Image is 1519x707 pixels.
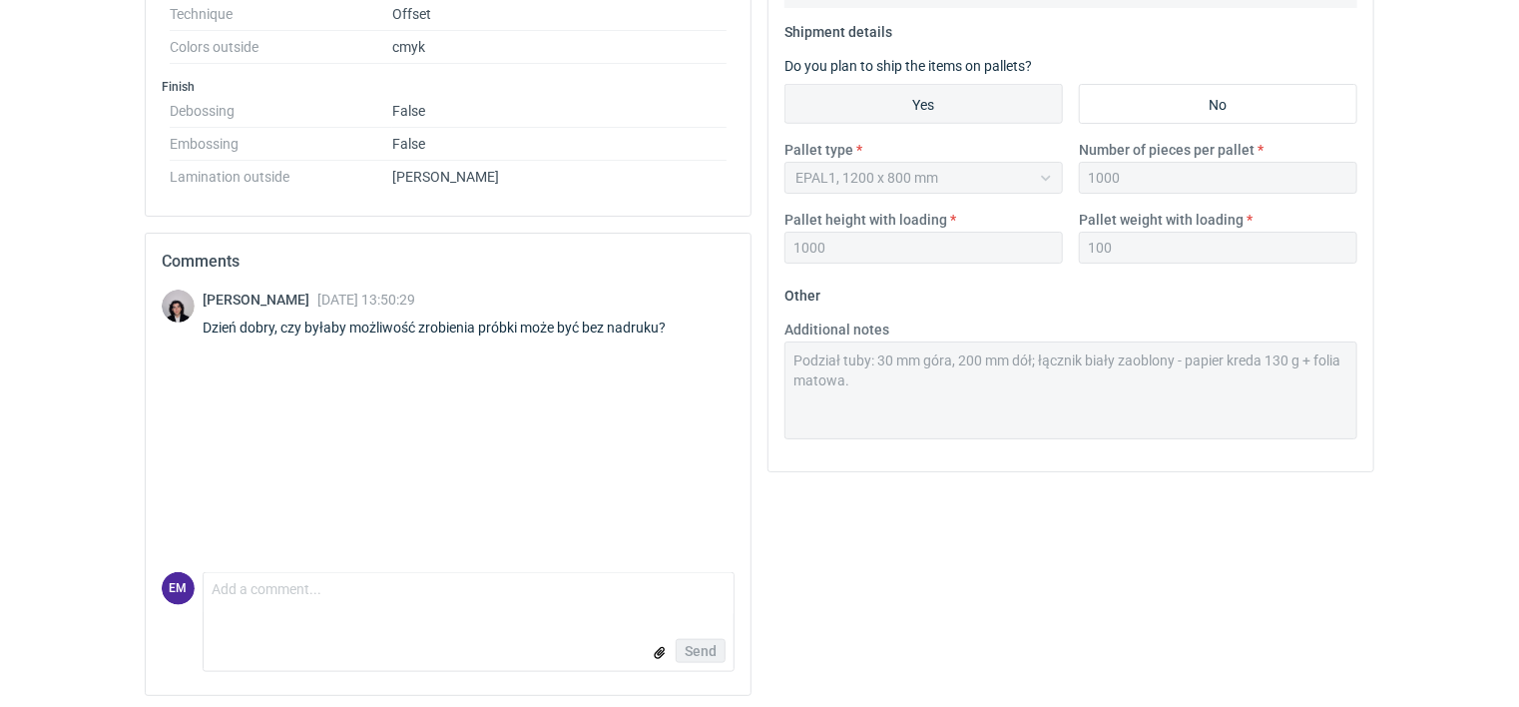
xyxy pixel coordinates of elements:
label: Pallet height with loading [784,210,947,230]
label: Pallet weight with loading [1079,210,1244,230]
dt: Embossing [170,128,392,161]
figcaption: EM [162,572,195,605]
legend: Shipment details [784,16,892,40]
h3: Finish [162,79,735,95]
h2: Comments [162,250,735,274]
dd: False [392,128,727,161]
label: Additional notes [784,320,889,340]
span: [PERSON_NAME] [203,292,317,308]
div: Dzień dobry, czy byłaby możliwość zrobienia próbki może być bez nadruku? [203,318,690,338]
dt: Colors outside [170,31,392,64]
img: Sebastian Markut [162,290,195,323]
label: Number of pieces per pallet [1079,140,1255,160]
dd: [PERSON_NAME] [392,161,727,185]
legend: Other [784,280,820,304]
dt: Lamination outside [170,161,392,185]
button: Send [676,639,726,663]
div: Ewa Mroczkowska [162,572,195,605]
span: [DATE] 13:50:29 [317,292,415,308]
label: Pallet type [784,140,853,160]
span: Send [685,644,717,658]
label: Do you plan to ship the items on pallets? [784,58,1032,74]
dt: Debossing [170,95,392,128]
dd: False [392,95,727,128]
dd: cmyk [392,31,727,64]
textarea: Podział tuby: 30 mm góra, 200 mm dół; łącznik biały zaoblony - papier kreda 130 g + folia matowa. [784,342,1357,439]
